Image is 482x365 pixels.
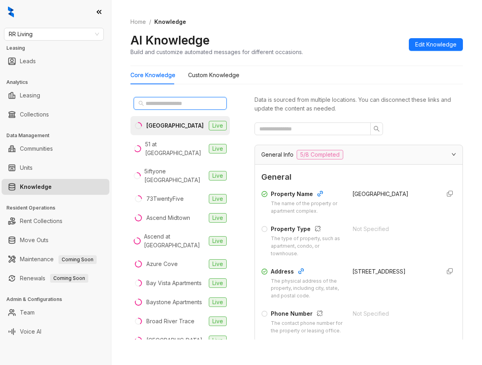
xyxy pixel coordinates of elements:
[2,179,109,195] li: Knowledge
[271,320,343,335] div: The contact phone number for the property or leasing office.
[415,40,457,49] span: Edit Knowledge
[271,190,343,200] div: Property Name
[373,126,380,132] span: search
[271,267,343,278] div: Address
[20,107,49,122] a: Collections
[146,214,190,222] div: Ascend Midtown
[271,309,343,320] div: Phone Number
[271,200,343,215] div: The name of the property or apartment complex.
[20,324,41,340] a: Voice AI
[146,194,184,203] div: 73TwentyFive
[209,278,227,288] span: Live
[409,38,463,51] button: Edit Knowledge
[209,336,227,345] span: Live
[2,270,109,286] li: Renewals
[2,232,109,248] li: Move Outs
[20,305,35,320] a: Team
[129,17,148,26] a: Home
[6,79,111,86] h3: Analytics
[353,309,435,318] div: Not Specified
[352,190,408,197] span: [GEOGRAPHIC_DATA]
[6,204,111,212] h3: Resident Operations
[8,6,14,17] img: logo
[209,259,227,269] span: Live
[20,213,62,229] a: Rent Collections
[154,18,186,25] span: Knowledge
[209,194,227,204] span: Live
[271,235,343,258] div: The type of property, such as apartment, condo, or townhouse.
[20,141,53,157] a: Communities
[2,107,109,122] li: Collections
[146,298,202,307] div: Baystone Apartments
[145,140,206,157] div: 51 at [GEOGRAPHIC_DATA]
[209,171,227,181] span: Live
[20,179,52,195] a: Knowledge
[255,145,463,164] div: General Info5/8 Completed
[209,213,227,223] span: Live
[209,144,227,153] span: Live
[130,48,303,56] div: Build and customize automated messages for different occasions.
[2,87,109,103] li: Leasing
[451,152,456,157] span: expanded
[2,305,109,320] li: Team
[20,53,36,69] a: Leads
[146,260,178,268] div: Azure Cove
[209,316,227,326] span: Live
[2,160,109,176] li: Units
[209,121,227,130] span: Live
[144,232,206,250] div: Ascend at [GEOGRAPHIC_DATA]
[144,167,206,184] div: 5iftyone [GEOGRAPHIC_DATA]
[130,33,210,48] h2: AI Knowledge
[188,71,239,80] div: Custom Knowledge
[20,160,33,176] a: Units
[2,251,109,267] li: Maintenance
[20,87,40,103] a: Leasing
[2,324,109,340] li: Voice AI
[271,278,343,300] div: The physical address of the property, including city, state, and postal code.
[146,121,204,130] div: [GEOGRAPHIC_DATA]
[9,28,99,40] span: RR Living
[6,296,111,303] h3: Admin & Configurations
[20,232,49,248] a: Move Outs
[146,317,194,326] div: Broad River Trace
[146,279,202,287] div: Bay Vista Apartments
[20,270,88,286] a: RenewalsComing Soon
[271,225,343,235] div: Property Type
[6,132,111,139] h3: Data Management
[353,225,435,233] div: Not Specified
[255,95,463,113] div: Data is sourced from multiple locations. You can disconnect these links and update the content as...
[261,150,293,159] span: General Info
[6,45,111,52] h3: Leasing
[209,297,227,307] span: Live
[149,17,151,26] li: /
[146,336,202,345] div: [GEOGRAPHIC_DATA]
[261,171,456,183] span: General
[50,274,88,283] span: Coming Soon
[2,141,109,157] li: Communities
[138,101,144,106] span: search
[130,71,175,80] div: Core Knowledge
[209,236,227,246] span: Live
[352,267,434,276] div: [STREET_ADDRESS]
[2,53,109,69] li: Leads
[297,150,343,159] span: 5/8 Completed
[58,255,97,264] span: Coming Soon
[2,213,109,229] li: Rent Collections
